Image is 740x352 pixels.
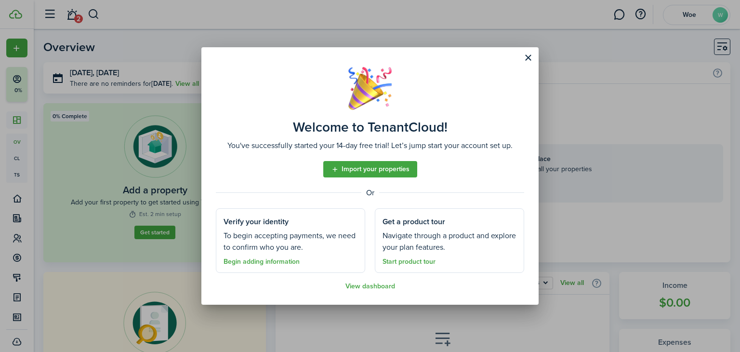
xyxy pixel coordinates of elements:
[224,216,289,228] assembled-view-section-title: Verify your identity
[227,140,513,151] assembled-view-description: You've successfully started your 14-day free trial! Let’s jump start your account set up.
[224,258,300,266] a: Begin adding information
[216,187,524,199] assembled-view-separator: Or
[520,50,536,66] button: Close modal
[348,67,392,110] img: Well done!
[383,258,436,266] a: Start product tour
[293,120,448,135] assembled-view-title: Welcome to TenantCloud!
[383,230,516,253] assembled-view-section-description: Navigate through a product and explore your plan features.
[383,216,445,228] assembled-view-section-title: Get a product tour
[224,230,357,253] assembled-view-section-description: To begin accepting payments, we need to confirm who you are.
[323,161,417,177] a: Import your properties
[345,283,395,290] a: View dashboard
